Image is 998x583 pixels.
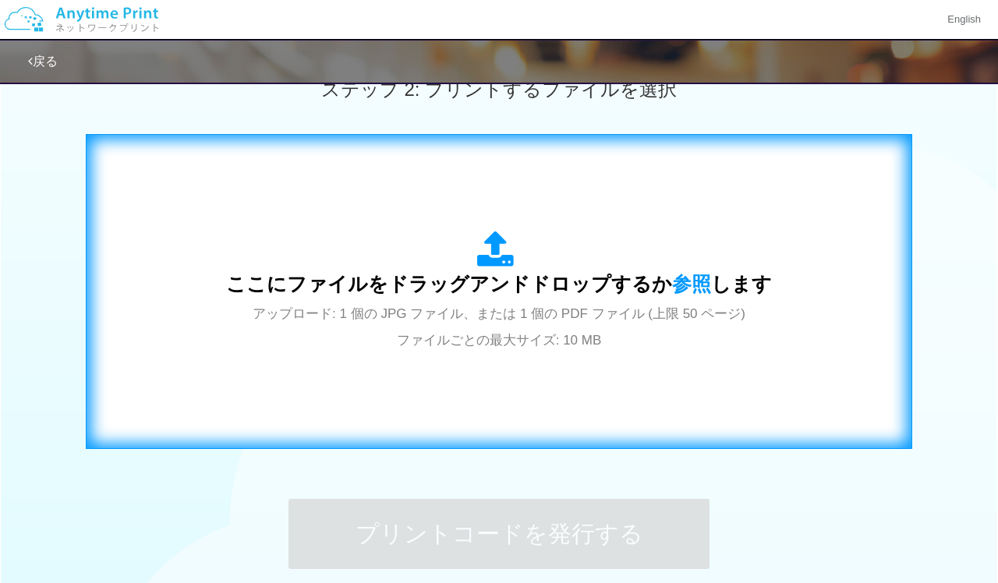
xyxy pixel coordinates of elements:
a: 戻る [28,55,58,68]
span: アップロード: 1 個の JPG ファイル、または 1 個の PDF ファイル (上限 50 ページ) ファイルごとの最大サイズ: 10 MB [253,306,745,348]
span: ステップ 2: プリントするファイルを選択 [321,79,677,100]
span: 参照 [672,273,711,295]
button: プリントコードを発行する [288,499,710,569]
span: ここにファイルをドラッグアンドドロップするか します [226,273,772,295]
